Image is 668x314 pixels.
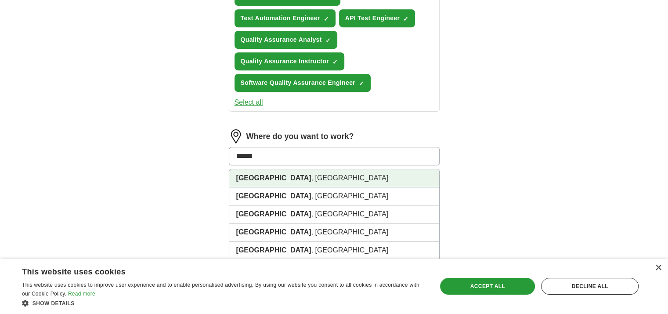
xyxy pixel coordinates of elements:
strong: [GEOGRAPHIC_DATA] [236,192,311,200]
div: This website uses cookies [22,264,403,277]
li: , [GEOGRAPHIC_DATA] [229,241,439,259]
button: API Test Engineer✓ [339,9,415,27]
span: ✓ [403,15,408,22]
img: location.png [229,129,243,143]
span: ✓ [325,37,331,44]
span: API Test Engineer [345,14,400,23]
div: Accept all [440,278,535,295]
strong: [GEOGRAPHIC_DATA] [236,228,311,236]
span: Software Quality Assurance Engineer [241,78,355,88]
span: This website uses cookies to improve user experience and to enable personalised advertising. By u... [22,282,419,297]
span: Quality Assurance Analyst [241,35,322,44]
button: Test Automation Engineer✓ [235,9,336,27]
button: Select all [235,97,263,108]
strong: [GEOGRAPHIC_DATA] [236,246,311,254]
li: , [GEOGRAPHIC_DATA] [229,223,439,241]
a: Read more, opens a new window [68,291,95,297]
label: Where do you want to work? [246,131,354,142]
div: Close [655,265,661,271]
span: ✓ [332,58,338,66]
strong: [GEOGRAPHIC_DATA] [236,174,311,182]
button: Quality Assurance Instructor✓ [235,52,344,70]
button: Software Quality Assurance Engineer✓ [235,74,371,92]
span: ✓ [359,80,364,87]
span: Quality Assurance Instructor [241,57,329,66]
li: , [GEOGRAPHIC_DATA] [229,169,439,187]
li: , [GEOGRAPHIC_DATA] [229,187,439,205]
strong: [GEOGRAPHIC_DATA] [236,210,311,218]
span: ✓ [324,15,329,22]
button: Quality Assurance Analyst✓ [235,31,337,49]
li: , [GEOGRAPHIC_DATA] [229,205,439,223]
span: Show details [32,300,75,307]
div: Show details [22,299,425,307]
span: Test Automation Engineer [241,14,320,23]
div: Decline all [541,278,639,295]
